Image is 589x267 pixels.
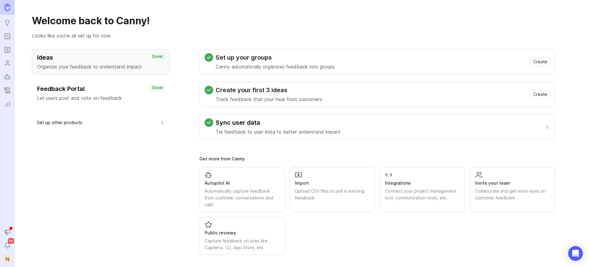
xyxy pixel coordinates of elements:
p: Canny automatically organizes feedback into groups [216,63,335,70]
a: Autopilot [2,71,13,82]
button: IdeasOrganize your feedback to understand impactDone! [32,49,170,74]
div: Open Intercom Messenger [568,246,583,261]
p: Tie feedback to user data to better understand impact [216,128,341,135]
a: IntegrationsConnect your project management tool, communication tools, etc. [380,167,465,212]
div: Invite your team [475,180,550,187]
p: Organize your feedback to understand impact [37,63,165,70]
h1: Welcome back to Canny! [32,15,572,27]
div: Get more from Canny [199,157,555,161]
a: Autopilot AIAutomatically capture feedback from customer conversations and calls [199,167,285,212]
span: 99 [8,238,14,244]
h3: Feedback Portal [37,84,165,93]
div: Import [295,180,370,187]
h3: Ideas [37,53,165,62]
img: Canny Home [5,4,10,11]
h3: Create your first 3 ideas [216,86,322,94]
a: Reporting [2,98,13,109]
button: Notifications [2,240,13,251]
a: ImportUpload CSV files to pull in existing feedback [290,167,375,212]
h3: Set up your groups [216,53,335,62]
a: Portal [2,31,13,42]
p: Done! [152,85,163,90]
button: N [2,253,13,265]
div: Collaborate and get more eyes on customer feedback [475,188,550,201]
a: Ideas [2,17,13,28]
button: Set up other products [37,116,165,129]
div: Autopilot AI [205,180,279,187]
a: Users [2,58,13,69]
button: Create [530,90,550,99]
p: Done! [152,54,163,59]
div: Capture feedback on sites like Capterra, G2, App Store, etc. [205,238,279,251]
button: Announcements [2,226,13,238]
button: Feedback PortalLet users post and vote on feedbackDone! [32,80,170,106]
p: Looks like you're all set up for now [32,32,572,39]
a: Public reviewsCapture feedback on sites like Capterra, G2, App Store, etc. [199,217,285,255]
button: Sync user dataTie feedback to user data to better understand impact [205,115,550,139]
span: Create [533,91,547,97]
button: Create [530,57,550,66]
p: Track feedback that your hear from customers [216,96,322,103]
p: Let users post and vote on feedback [37,94,165,102]
div: Automatically capture feedback from customer conversations and calls [205,188,279,208]
a: Roadmaps [2,44,13,55]
a: Invite your teamCollaborate and get more eyes on customer feedback [470,167,555,212]
div: Public reviews [205,230,279,236]
span: Create [533,59,547,65]
h3: Sync user data [216,118,341,127]
div: Connect your project management tool, communication tools, etc. [385,188,460,201]
a: Changelog [2,85,13,96]
div: Integrations [385,180,460,187]
div: Upload CSV files to pull in existing feedback [295,188,370,201]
